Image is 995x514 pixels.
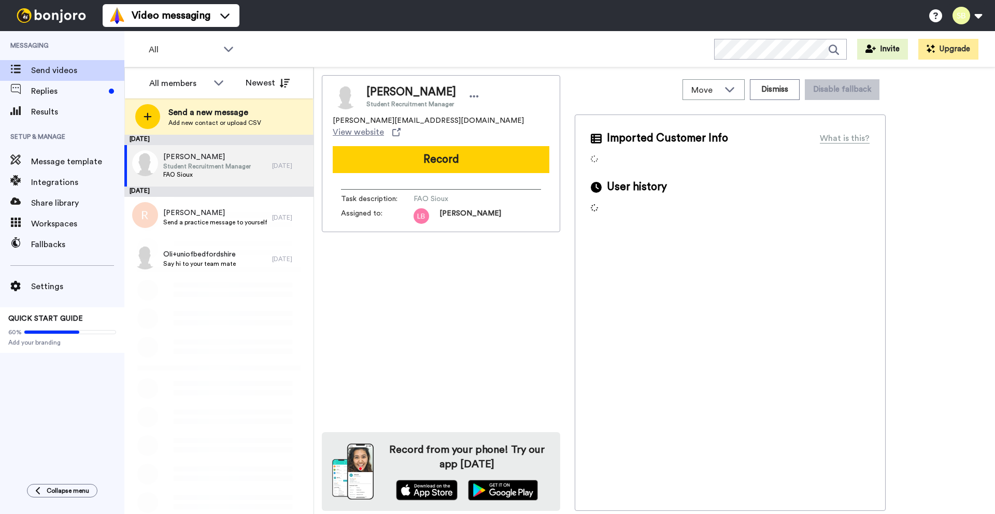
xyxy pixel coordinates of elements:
span: Settings [31,280,124,293]
span: [PERSON_NAME] [439,208,501,224]
span: Workspaces [31,218,124,230]
span: QUICK START GUIDE [8,315,83,322]
img: Image of Lee Bowling [333,83,359,109]
span: [PERSON_NAME] [163,208,267,218]
img: r.png [132,202,158,228]
span: Add your branding [8,338,116,347]
button: Upgrade [918,39,978,60]
img: bj-logo-header-white.svg [12,8,90,23]
span: Assigned to: [341,208,414,224]
button: Newest [238,73,297,93]
span: Student Recruitment Manager [366,100,456,108]
div: [DATE] [272,162,308,170]
span: Message template [31,155,124,168]
a: View website [333,126,401,138]
img: 4a304904d5f15df31f9274e59574bfe2_f1e6d636ea344d2bb3aa349414f1f7f9eee84fc20daa722296 [132,244,158,269]
span: Send a new message [168,106,261,119]
span: Send a practice message to yourself [163,218,267,226]
span: Task description : [341,194,414,204]
span: Imported Customer Info [607,131,728,146]
img: download [332,444,374,499]
img: 2652d8f768f0b0c5adb30f3146900d96_8cbd3d4ee9acecd70b5c989ecbfd35296f7e9ad21a82967ea2 [132,150,158,176]
span: FAO Sioux [163,170,251,179]
span: [PERSON_NAME] [163,152,251,162]
span: FAO Sioux [414,194,512,204]
span: Replies [31,85,105,97]
span: Video messaging [132,8,210,23]
span: [PERSON_NAME][EMAIL_ADDRESS][DOMAIN_NAME] [333,116,524,126]
span: Share library [31,197,124,209]
button: Disable fallback [805,79,879,100]
img: vm-color.svg [109,7,125,24]
span: Add new contact or upload CSV [168,119,261,127]
span: Fallbacks [31,238,124,251]
div: [DATE] [272,255,308,263]
div: [DATE] [272,213,308,222]
button: Invite [857,39,908,60]
span: Student Recruitment Manager [163,162,251,170]
button: Collapse menu [27,484,97,497]
div: [DATE] [124,135,314,145]
button: Dismiss [750,79,800,100]
img: 6eac5c2d-50a3-4b5c-9fd8-84f965c1e8e2.png [414,208,429,224]
span: Say hi to your team mate [163,260,236,268]
span: [PERSON_NAME] [366,84,456,100]
span: Integrations [31,176,124,189]
span: All [149,44,218,56]
span: Oli+uniofbedfordshire [163,249,236,260]
span: Move [691,84,719,96]
button: Record [333,146,549,173]
span: Send videos [31,64,124,77]
span: View website [333,126,384,138]
span: User history [607,179,667,195]
img: playstore [468,480,538,501]
div: All members [149,77,208,90]
span: 60% [8,328,22,336]
img: appstore [396,480,458,501]
div: What is this? [820,132,870,145]
div: [DATE] [124,187,314,197]
span: Results [31,106,124,118]
span: Collapse menu [47,487,89,495]
h4: Record from your phone! Try our app [DATE] [384,442,550,472]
